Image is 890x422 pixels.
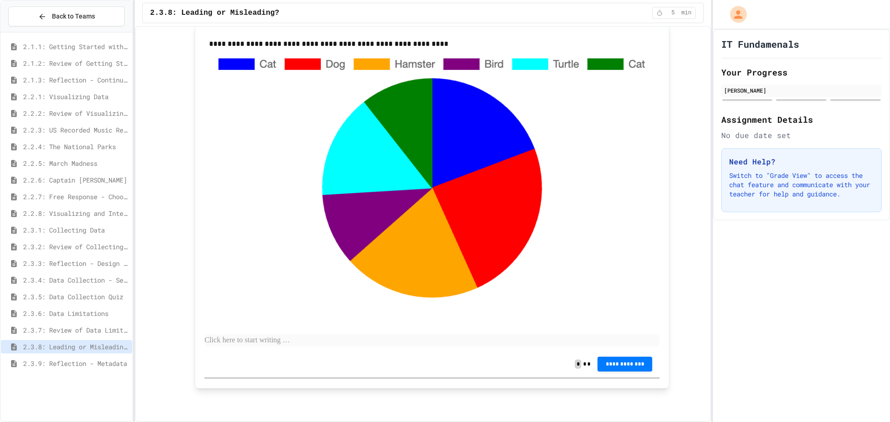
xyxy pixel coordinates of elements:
[23,309,128,318] span: 2.3.6: Data Limitations
[23,192,128,202] span: 2.2.7: Free Response - Choosing a Visualization
[729,171,874,199] p: Switch to "Grade View" to access the chat feature and communicate with your teacher for help and ...
[681,9,692,17] span: min
[724,86,879,94] div: [PERSON_NAME]
[150,7,279,19] span: 2.3.8: Leading or Misleading?
[23,158,128,168] span: 2.2.5: March Madness
[720,4,749,25] div: My Account
[8,6,125,26] button: Back to Teams
[23,275,128,285] span: 2.3.4: Data Collection - Self-Driving Cars
[23,225,128,235] span: 2.3.1: Collecting Data
[23,125,128,135] span: 2.2.3: US Recorded Music Revenue
[729,156,874,167] h3: Need Help?
[23,325,128,335] span: 2.3.7: Review of Data Limitations
[666,9,680,17] span: 5
[23,75,128,85] span: 2.1.3: Reflection - Continuously Collecting Data
[23,58,128,68] span: 2.1.2: Review of Getting Started with Data
[23,42,128,51] span: 2.1.1: Getting Started with Data
[23,258,128,268] span: 2.3.3: Reflection - Design a Survey
[23,92,128,101] span: 2.2.1: Visualizing Data
[23,342,128,352] span: 2.3.8: Leading or Misleading?
[721,38,799,50] h1: IT Fundamenals
[721,113,882,126] h2: Assignment Details
[52,12,95,21] span: Back to Teams
[23,108,128,118] span: 2.2.2: Review of Visualizing Data
[23,359,128,368] span: 2.3.9: Reflection - Metadata
[23,292,128,302] span: 2.3.5: Data Collection Quiz
[721,66,882,79] h2: Your Progress
[23,175,128,185] span: 2.2.6: Captain [PERSON_NAME]
[23,142,128,151] span: 2.2.4: The National Parks
[23,208,128,218] span: 2.2.8: Visualizing and Interpreting Data Quiz
[721,130,882,141] div: No due date set
[23,242,128,252] span: 2.3.2: Review of Collecting Data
